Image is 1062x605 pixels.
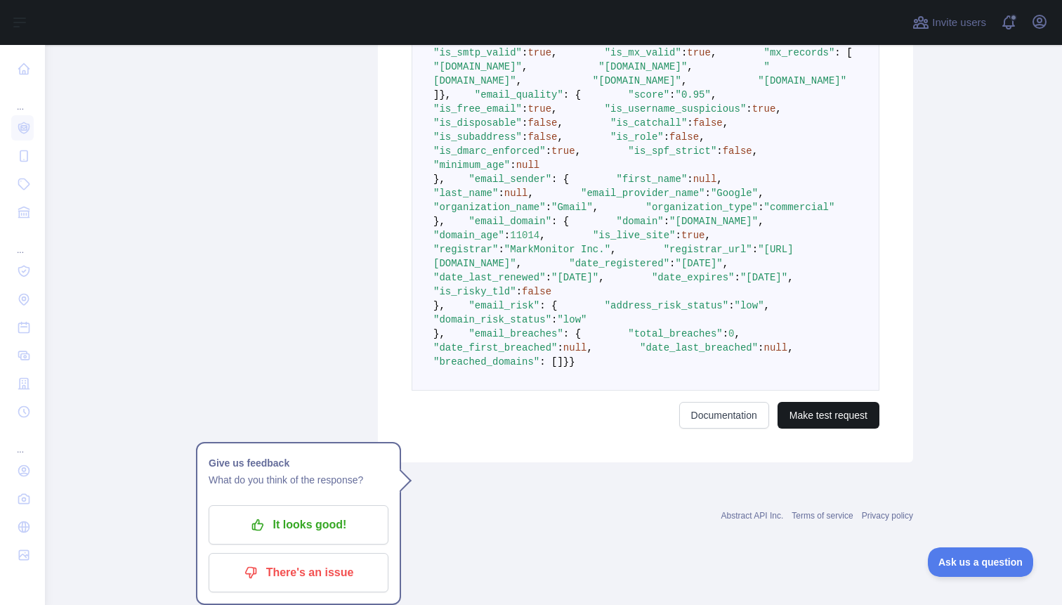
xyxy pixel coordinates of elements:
span: true [687,47,711,58]
span: "[DATE]" [675,258,722,269]
span: , [610,244,616,255]
span: "date_first_breached" [433,342,557,353]
span: : [] [539,356,563,367]
span: : [504,230,510,241]
span: "MarkMonitor Inc." [504,244,610,255]
span: , [758,216,763,227]
span: : { [551,174,569,185]
span: false [723,145,752,157]
span: : [687,117,693,129]
span: : { [563,328,581,339]
span: "organization_type" [645,202,758,213]
span: "is_role" [610,131,664,143]
span: : [498,188,504,199]
span: , [716,174,722,185]
span: : [546,202,551,213]
span: , [522,61,527,72]
span: "address_risk_status" [605,300,728,311]
span: : [705,188,711,199]
span: } [569,356,575,367]
span: "is_live_site" [593,230,676,241]
span: : [723,328,728,339]
span: , [575,145,581,157]
span: "is_smtp_valid" [433,47,522,58]
span: : [ [834,47,852,58]
span: : [758,202,763,213]
span: , [539,230,545,241]
span: "date_registered" [569,258,669,269]
span: "registrar" [433,244,498,255]
span: : [681,47,687,58]
span: "email_breaches" [468,328,563,339]
span: : [716,145,722,157]
span: : [687,174,693,185]
span: "score" [628,89,669,100]
span: , [758,188,763,199]
span: }, [433,174,445,185]
span: "date_last_breached" [640,342,758,353]
span: "low" [557,314,586,325]
span: : [522,103,527,115]
span: "domain_risk_status" [433,314,551,325]
span: "is_catchall" [610,117,687,129]
span: , [775,103,781,115]
a: Documentation [679,402,769,429]
span: "is_dmarc_enforced" [433,145,546,157]
span: : { [563,89,581,100]
span: "[DATE]" [740,272,787,283]
span: , [551,103,557,115]
span: , [699,131,704,143]
span: : [669,89,675,100]
span: false [527,131,557,143]
span: , [527,188,533,199]
span: } [563,356,569,367]
span: true [527,103,551,115]
span: "is_free_email" [433,103,522,115]
span: , [516,258,522,269]
a: Terms of service [792,511,853,521]
span: false [527,117,557,129]
span: "is_risky_tld" [433,286,516,297]
span: : [664,216,669,227]
span: : [557,342,563,353]
span: : [510,160,516,171]
span: : [735,272,740,283]
span: : [752,244,758,255]
span: : [498,244,504,255]
span: "registrar_url" [664,244,752,255]
span: 11014 [510,230,539,241]
span: true [551,145,575,157]
span: "email_quality" [475,89,563,100]
span: , [787,272,793,283]
span: null [693,174,717,185]
span: false [669,131,699,143]
span: , [687,61,693,72]
span: : [522,47,527,58]
span: "last_name" [433,188,498,199]
span: "commercial" [764,202,835,213]
span: : [664,131,669,143]
iframe: Toggle Customer Support [928,547,1034,577]
span: "is_spf_strict" [628,145,716,157]
span: "[DOMAIN_NAME]" [758,75,846,86]
span: , [735,328,740,339]
span: "email_provider_name" [581,188,704,199]
span: , [551,47,557,58]
span: , [723,258,728,269]
h1: Give us feedback [209,455,388,471]
span: null [504,188,528,199]
span: , [705,230,711,241]
div: ... [11,427,34,455]
span: 0 [728,328,734,339]
span: "first_name" [616,174,687,185]
button: Make test request [778,402,879,429]
span: false [522,286,551,297]
span: , [516,75,522,86]
span: "total_breaches" [628,328,722,339]
a: Privacy policy [862,511,913,521]
span: , [557,117,563,129]
span: "is_username_suspicious" [605,103,747,115]
span: "Gmail" [551,202,593,213]
span: "is_mx_valid" [605,47,681,58]
span: : [728,300,734,311]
